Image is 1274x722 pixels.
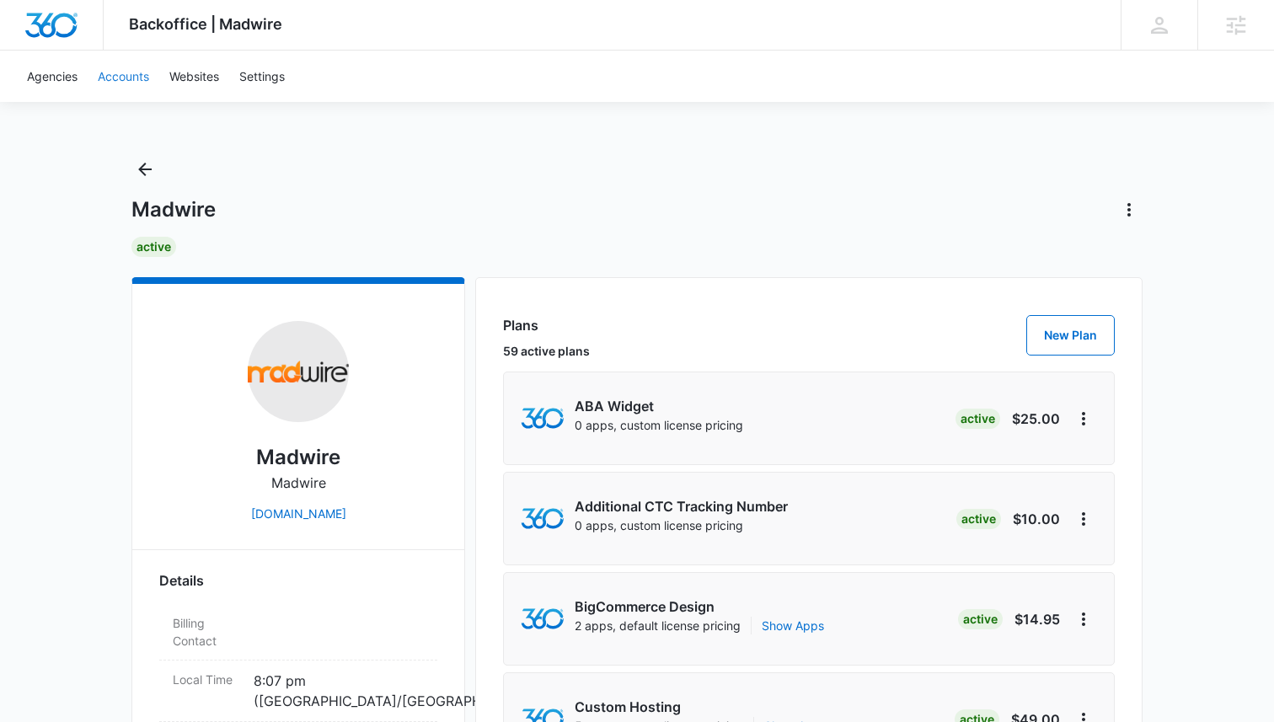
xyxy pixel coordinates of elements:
h1: Madwire [131,197,216,222]
div: ACTIVE [958,609,1003,629]
div: ACTIVE [955,409,1000,429]
p: 59 active plans [503,342,590,360]
p: Custom Hosting [575,697,681,717]
button: more [1070,505,1097,532]
h2: Madwire [256,442,340,473]
img: Madwire [248,361,349,382]
a: New Plan [1026,315,1115,356]
dt: Local Time [173,671,240,688]
button: Back [131,156,158,183]
h6: Plans [503,315,590,335]
a: [DOMAIN_NAME] [251,505,346,522]
div: Local Time8:07 pm ([GEOGRAPHIC_DATA]/[GEOGRAPHIC_DATA]) [159,660,437,722]
button: Actions [1116,196,1143,223]
span: Details [159,570,204,591]
dd: 8:07 pm ([GEOGRAPHIC_DATA]/[GEOGRAPHIC_DATA]) [254,671,424,711]
div: Billing Contact [159,604,437,660]
div: ACTIVE [956,509,1001,529]
button: more [1070,606,1097,633]
p: Additional CTC Tracking Number [575,496,788,516]
button: more [1070,405,1097,432]
p: ABA Widget [575,396,654,416]
a: Agencies [17,51,88,102]
a: Settings [229,51,295,102]
div: ACTIVE [131,237,176,257]
dt: Billing Contact [173,614,240,650]
a: Accounts [88,51,159,102]
button: Show Apps [762,617,824,634]
p: BigCommerce Design [575,596,715,617]
p: 0 apps, custom license pricing [575,416,743,434]
p: $10.00 [1013,509,1060,529]
p: $14.95 [1014,609,1060,629]
a: Websites [159,51,229,102]
p: 2 apps, default license pricing [575,617,741,634]
p: $25.00 [1012,409,1060,429]
p: 0 apps, custom license pricing [575,516,743,534]
span: Backoffice | Madwire [129,15,282,33]
p: Madwire [271,473,326,493]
